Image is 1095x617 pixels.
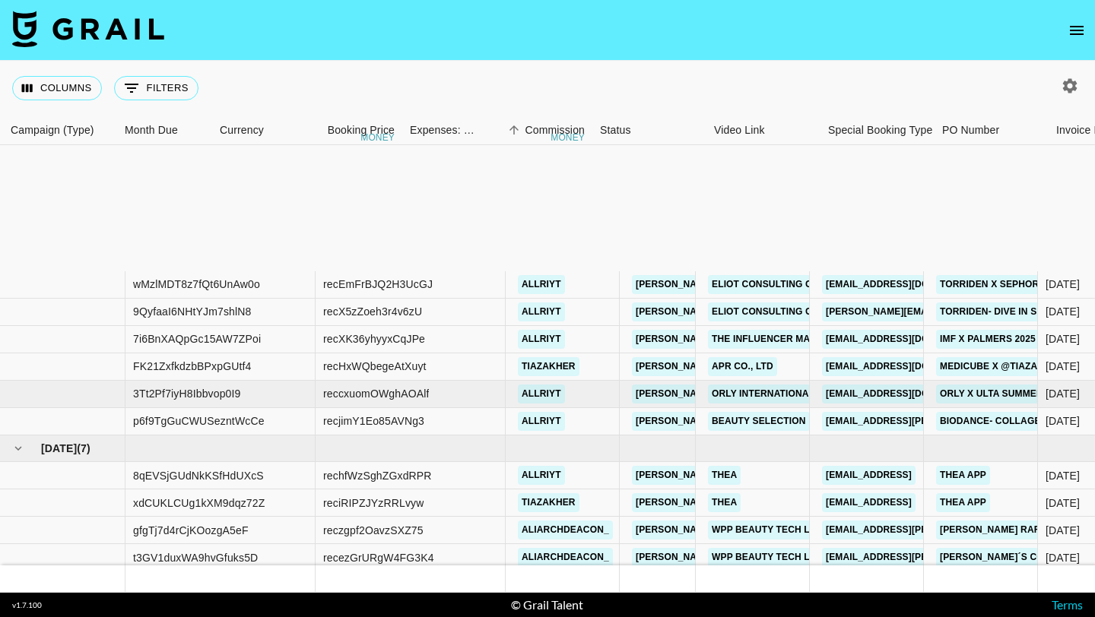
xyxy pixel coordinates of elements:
[323,304,422,319] div: recX5zZoeh3r4v6zU
[323,468,432,483] div: rechfWzSghZGxdRPR
[8,438,29,459] button: hide children
[133,523,249,538] div: gfgTj7d4rCjKOozgA5eF
[632,466,958,485] a: [PERSON_NAME][EMAIL_ADDRESS][PERSON_NAME][DOMAIN_NAME]
[708,357,777,376] a: APR Co., Ltd
[402,115,478,145] div: Expenses: Remove Commission?
[77,441,90,456] span: ( 7 )
[212,115,288,145] div: Currency
[632,330,958,349] a: [PERSON_NAME][EMAIL_ADDRESS][PERSON_NAME][DOMAIN_NAME]
[12,76,102,100] button: Select columns
[936,330,1039,349] a: IMF x Palmers 2025
[323,386,429,401] div: reccxuomOWghAOAlf
[518,493,579,512] a: tiazakher
[518,412,565,431] a: allriyt
[323,359,427,374] div: recHxWQbegeAtXuyt
[1046,413,1080,429] div: Jul '25
[936,466,990,485] a: Thea App
[323,495,424,511] div: reciRIPZJYzRRLvyw
[518,302,565,321] a: allriyt
[820,115,935,145] div: Special Booking Type
[1046,468,1080,483] div: Aug '25
[518,384,565,403] a: allriyt
[936,493,990,512] a: Thea App
[936,275,1049,294] a: Torriden x Sephora
[323,523,424,538] div: reczgpf2OavzSXZ75
[220,115,264,145] div: Currency
[328,115,395,145] div: Booking Price
[511,597,583,612] div: © Grail Talent
[1046,386,1080,401] div: Jul '25
[632,275,958,294] a: [PERSON_NAME][EMAIL_ADDRESS][PERSON_NAME][DOMAIN_NAME]
[3,115,117,145] div: Campaign (Type)
[1046,331,1080,346] div: Jul '25
[1046,277,1080,292] div: Jul '25
[632,384,958,403] a: [PERSON_NAME][EMAIL_ADDRESS][PERSON_NAME][DOMAIN_NAME]
[592,115,706,145] div: Status
[503,119,525,141] button: Sort
[600,115,631,145] div: Status
[133,359,252,374] div: FK21ZxfkdzbBPxpGUtf4
[708,384,818,403] a: ORLY International
[822,302,1070,321] a: [PERSON_NAME][EMAIL_ADDRESS][DOMAIN_NAME]
[714,115,765,145] div: Video Link
[133,468,264,483] div: 8qEVSjGUdNkKSfHdUXcS
[708,330,902,349] a: The Influencer Marketing Factory
[708,548,833,567] a: WPP Beauty Tech Labs
[12,11,164,47] img: Grail Talent
[708,520,833,539] a: WPP Beauty Tech Labs
[518,520,613,539] a: aliarchdeacon_
[822,466,916,485] a: [EMAIL_ADDRESS]
[360,133,395,142] div: money
[708,412,810,431] a: Beauty Selection
[822,330,992,349] a: [EMAIL_ADDRESS][DOMAIN_NAME]
[1052,597,1083,612] a: Terms
[936,302,1068,321] a: Torriden- Dive in Serum
[12,600,42,610] div: v 1.7.100
[117,115,212,145] div: Month Due
[822,412,1070,431] a: [EMAIL_ADDRESS][PERSON_NAME][DOMAIN_NAME]
[133,413,265,429] div: p6f9TgGuCWUSezntWcCe
[632,412,958,431] a: [PERSON_NAME][EMAIL_ADDRESS][PERSON_NAME][DOMAIN_NAME]
[935,115,1049,145] div: PO Number
[822,493,916,512] a: [EMAIL_ADDRESS]
[708,302,864,321] a: Eliot Consulting Group LLC
[632,520,958,539] a: [PERSON_NAME][EMAIL_ADDRESS][PERSON_NAME][DOMAIN_NAME]
[518,357,579,376] a: tiazakher
[1062,15,1092,46] button: open drawer
[822,275,992,294] a: [EMAIL_ADDRESS][DOMAIN_NAME]
[828,115,932,145] div: Special Booking Type
[936,357,1068,376] a: Medicube x @tiazakher
[11,115,94,145] div: Campaign (Type)
[632,302,958,321] a: [PERSON_NAME][EMAIL_ADDRESS][PERSON_NAME][DOMAIN_NAME]
[632,548,958,567] a: [PERSON_NAME][EMAIL_ADDRESS][PERSON_NAME][DOMAIN_NAME]
[323,331,425,346] div: recXK36yhyyxCqJPe
[822,357,992,376] a: [EMAIL_ADDRESS][DOMAIN_NAME]
[936,384,1081,403] a: ORLY X ULTA Summer Reset
[942,115,999,145] div: PO Number
[1046,359,1080,374] div: Jul '25
[133,277,260,292] div: wMzlMDT8z7fQt6UnAw0o
[822,520,1070,539] a: [EMAIL_ADDRESS][PERSON_NAME][DOMAIN_NAME]
[708,466,741,485] a: Thea
[518,330,565,349] a: allriyt
[708,275,864,294] a: Eliot Consulting Group LLC
[410,115,475,145] div: Expenses: Remove Commission?
[551,133,585,142] div: money
[708,493,741,512] a: Thea
[133,304,252,319] div: 9QyfaaI6NHtYJm7shlN8
[1046,304,1080,319] div: Jul '25
[114,76,198,100] button: Show filters
[518,275,565,294] a: allriyt
[822,548,1070,567] a: [EMAIL_ADDRESS][PERSON_NAME][DOMAIN_NAME]
[525,115,585,145] div: Commission
[133,386,241,401] div: 3Tt2Pf7iyH8Ibbvop0I9
[133,550,258,565] div: t3GV1duxWA9hvGfuks5D
[518,466,565,485] a: allriyt
[133,495,265,511] div: xdCUKLCUg1kXM9dqz72Z
[133,331,261,346] div: 7i6BnXAQpGc15AW7ZPoi
[822,384,992,403] a: [EMAIL_ADDRESS][DOMAIN_NAME]
[323,277,433,292] div: recEmFrBJQ2H3UcGJ
[632,493,958,512] a: [PERSON_NAME][EMAIL_ADDRESS][PERSON_NAME][DOMAIN_NAME]
[518,548,613,567] a: aliarchdeacon_
[1046,523,1080,538] div: Aug '25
